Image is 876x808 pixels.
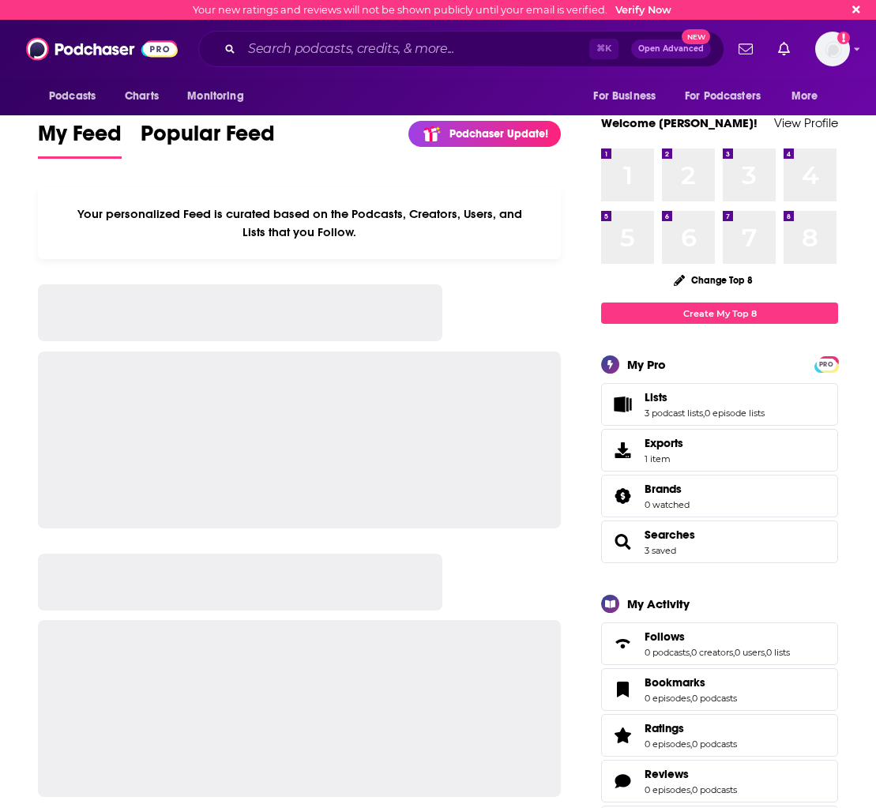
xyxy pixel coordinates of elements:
span: , [690,693,692,704]
a: Exports [601,429,838,472]
span: Searches [601,521,838,563]
a: 3 saved [645,545,676,556]
a: Follows [645,629,790,644]
span: For Business [593,85,656,107]
span: Follows [601,622,838,665]
span: , [690,738,692,750]
span: New [682,29,710,44]
span: Podcasts [49,85,96,107]
button: Open AdvancedNew [631,39,711,58]
a: Ratings [645,721,737,735]
span: Charts [125,85,159,107]
a: Bookmarks [607,678,638,701]
a: 0 podcasts [645,647,690,658]
a: Charts [115,81,168,111]
span: Bookmarks [601,668,838,711]
span: For Podcasters [685,85,761,107]
button: open menu [780,81,838,111]
span: Brands [645,482,682,496]
a: Popular Feed [141,120,275,159]
a: 0 watched [645,499,690,510]
span: Exports [645,436,683,450]
a: Lists [645,390,765,404]
a: Searches [607,531,638,553]
span: , [690,784,692,795]
a: Brands [607,485,638,507]
svg: Email not verified [837,32,850,44]
span: Monitoring [187,85,243,107]
a: 0 creators [691,647,733,658]
span: More [791,85,818,107]
span: Ratings [645,721,684,735]
a: Brands [645,482,690,496]
a: 0 lists [766,647,790,658]
span: PRO [817,359,836,370]
a: Bookmarks [645,675,737,690]
button: open menu [675,81,784,111]
span: 1 item [645,453,683,464]
a: Show notifications dropdown [772,36,796,62]
span: Reviews [601,760,838,802]
a: Create My Top 8 [601,303,838,324]
a: 0 podcasts [692,693,737,704]
span: , [690,647,691,658]
button: open menu [582,81,675,111]
span: My Feed [38,120,122,156]
span: Open Advanced [638,45,704,53]
a: Verify Now [615,4,671,16]
span: ⌘ K [589,39,618,59]
div: My Pro [627,357,666,372]
a: Reviews [645,767,737,781]
input: Search podcasts, credits, & more... [242,36,589,62]
div: Search podcasts, credits, & more... [198,31,724,67]
span: Lists [601,383,838,426]
a: 0 episodes [645,738,690,750]
span: Brands [601,475,838,517]
div: Your new ratings and reviews will not be shown publicly until your email is verified. [193,4,671,16]
a: Welcome [PERSON_NAME]! [601,115,758,130]
a: Ratings [607,724,638,746]
a: 0 episodes [645,693,690,704]
a: 0 episodes [645,784,690,795]
img: Podchaser - Follow, Share and Rate Podcasts [26,34,178,64]
a: View Profile [774,115,838,130]
a: 0 podcasts [692,738,737,750]
a: 0 users [735,647,765,658]
button: open menu [38,81,116,111]
span: , [733,647,735,658]
span: Exports [607,439,638,461]
a: 0 episode lists [705,408,765,419]
div: My Activity [627,596,690,611]
a: Searches [645,528,695,542]
img: User Profile [815,32,850,66]
a: Follows [607,633,638,655]
button: open menu [176,81,264,111]
span: Follows [645,629,685,644]
button: Show profile menu [815,32,850,66]
p: Podchaser Update! [449,127,548,141]
a: 0 podcasts [692,784,737,795]
a: Reviews [607,770,638,792]
span: Reviews [645,767,689,781]
a: Lists [607,393,638,415]
span: Logged in as charlottestone [815,32,850,66]
span: , [765,647,766,658]
a: PRO [817,358,836,370]
span: Bookmarks [645,675,705,690]
a: Show notifications dropdown [732,36,759,62]
div: Your personalized Feed is curated based on the Podcasts, Creators, Users, and Lists that you Follow. [38,187,561,259]
span: , [703,408,705,419]
span: Lists [645,390,667,404]
span: Ratings [601,714,838,757]
button: Change Top 8 [664,270,762,290]
a: My Feed [38,120,122,159]
a: 3 podcast lists [645,408,703,419]
span: Popular Feed [141,120,275,156]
